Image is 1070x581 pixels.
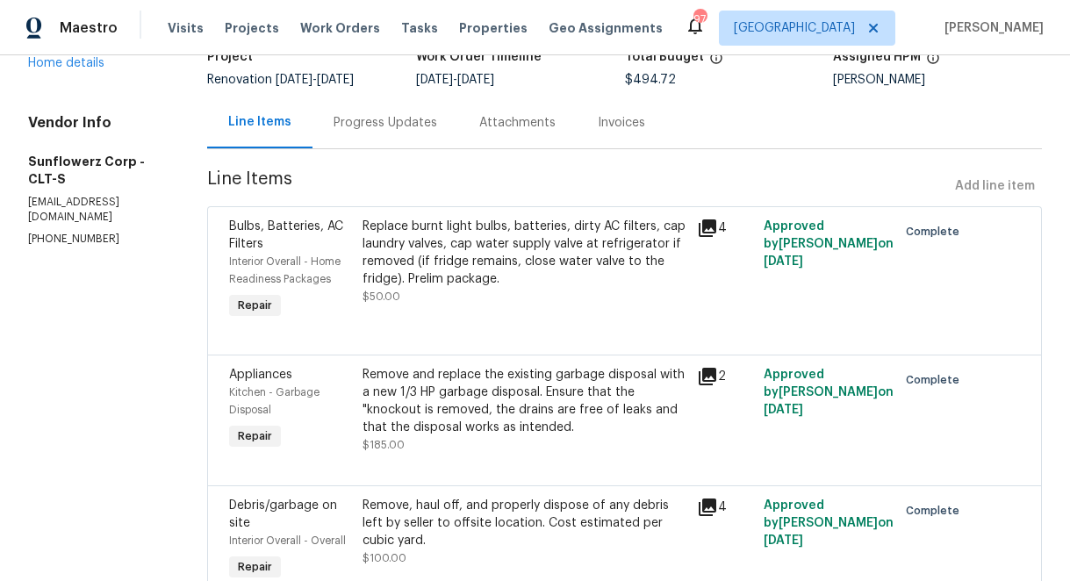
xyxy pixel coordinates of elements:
[764,369,894,416] span: Approved by [PERSON_NAME] on
[693,11,706,28] div: 97
[300,19,380,37] span: Work Orders
[734,19,855,37] span: [GEOGRAPHIC_DATA]
[833,74,1042,86] div: [PERSON_NAME]
[229,387,320,415] span: Kitchen - Garbage Disposal
[363,440,405,450] span: $185.00
[416,74,453,86] span: [DATE]
[764,255,803,268] span: [DATE]
[709,51,723,74] span: The total cost of line items that have been proposed by Opendoor. This sum includes line items th...
[764,220,894,268] span: Approved by [PERSON_NAME] on
[697,497,753,518] div: 4
[231,427,279,445] span: Repair
[28,232,165,247] p: [PHONE_NUMBER]
[276,74,354,86] span: -
[764,404,803,416] span: [DATE]
[697,218,753,239] div: 4
[363,291,400,302] span: $50.00
[833,51,921,63] h5: Assigned HPM
[168,19,204,37] span: Visits
[28,57,104,69] a: Home details
[317,74,354,86] span: [DATE]
[625,74,676,86] span: $494.72
[937,19,1044,37] span: [PERSON_NAME]
[401,22,438,34] span: Tasks
[28,114,165,132] h4: Vendor Info
[363,497,686,549] div: Remove, haul off, and properly dispose of any debris left by seller to offsite location. Cost est...
[60,19,118,37] span: Maestro
[363,218,686,288] div: Replace burnt light bulbs, batteries, dirty AC filters, cap laundry valves, cap water supply valv...
[225,19,279,37] span: Projects
[625,51,704,63] h5: Total Budget
[549,19,663,37] span: Geo Assignments
[906,223,966,240] span: Complete
[231,297,279,314] span: Repair
[416,74,494,86] span: -
[207,51,253,63] h5: Project
[764,499,894,547] span: Approved by [PERSON_NAME] on
[229,220,343,250] span: Bulbs, Batteries, AC Filters
[363,553,406,563] span: $100.00
[207,74,354,86] span: Renovation
[598,114,645,132] div: Invoices
[479,114,556,132] div: Attachments
[926,51,940,74] span: The hpm assigned to this work order.
[28,195,165,225] p: [EMAIL_ADDRESS][DOMAIN_NAME]
[697,366,753,387] div: 2
[906,502,966,520] span: Complete
[457,74,494,86] span: [DATE]
[229,535,346,546] span: Interior Overall - Overall
[764,534,803,547] span: [DATE]
[906,371,966,389] span: Complete
[228,113,291,131] div: Line Items
[28,153,165,188] h5: Sunflowerz Corp - CLT-S
[276,74,312,86] span: [DATE]
[459,19,528,37] span: Properties
[229,369,292,381] span: Appliances
[334,114,437,132] div: Progress Updates
[207,170,948,203] span: Line Items
[363,366,686,436] div: Remove and replace the existing garbage disposal with a new 1/3 HP garbage disposal. Ensure that ...
[231,558,279,576] span: Repair
[416,51,542,63] h5: Work Order Timeline
[229,499,337,529] span: Debris/garbage on site
[229,256,341,284] span: Interior Overall - Home Readiness Packages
